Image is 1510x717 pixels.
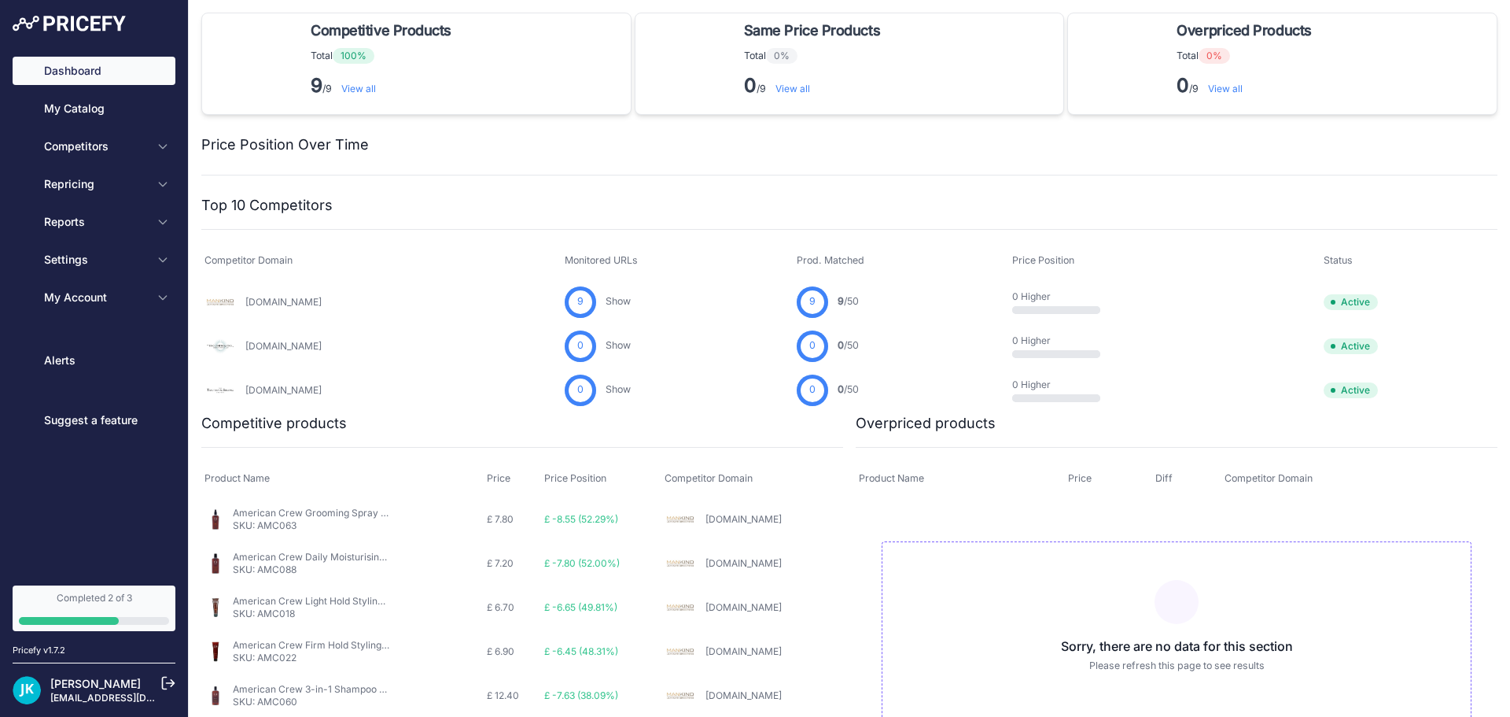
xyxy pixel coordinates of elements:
a: [DOMAIN_NAME] [705,645,782,657]
span: 0% [766,48,797,64]
span: 100% [333,48,374,64]
span: Competitors [44,139,147,154]
span: Diff [1155,472,1173,484]
span: Price Position [1012,254,1074,266]
strong: 0 [744,74,757,97]
a: View all [341,83,376,94]
a: Dashboard [13,57,175,85]
nav: Sidebar [13,57,175,567]
p: 0 Higher [1012,379,1113,391]
a: [DOMAIN_NAME] [245,340,322,352]
strong: 9 [311,74,322,97]
a: My Catalog [13,94,175,123]
p: /9 [744,73,886,98]
p: /9 [1177,73,1317,98]
button: Settings [13,246,175,274]
span: £ 7.80 [487,513,514,525]
p: 0 Higher [1012,290,1113,303]
a: American Crew Grooming Spray 250ml [233,507,409,519]
span: Competitor Domain [665,472,753,484]
span: 0 [838,339,844,351]
div: Pricefy v1.7.2 [13,644,65,657]
span: 0 [809,338,816,353]
p: Please refresh this page to see results [895,659,1458,674]
button: Reports [13,208,175,236]
h2: Price Position Over Time [201,134,369,156]
span: Competitor Domain [1225,472,1313,484]
a: Suggest a feature [13,406,175,434]
div: Completed 2 of 3 [19,592,169,604]
a: [DOMAIN_NAME] [705,689,782,701]
span: Monitored URLs [565,254,638,266]
span: £ 7.20 [487,557,514,569]
span: 9 [809,294,816,309]
span: £ 6.70 [487,601,514,613]
span: Status [1324,254,1353,266]
span: Overpriced Products [1177,20,1311,42]
a: American Crew Light Hold Styling Gel 250ml [233,595,431,607]
button: My Account [13,283,175,312]
a: [DOMAIN_NAME] [705,557,782,569]
p: 0 Higher [1012,334,1113,347]
h2: Competitive products [201,412,347,434]
p: Total [1177,48,1317,64]
span: Same Price Products [744,20,880,42]
a: American Crew Daily Moisturising Shampoo 450ml [233,551,461,563]
p: SKU: AMC060 [233,696,390,708]
span: £ 12.40 [487,689,519,701]
span: £ -6.45 (48.31%) [544,645,618,657]
span: Price [1068,472,1092,484]
a: [DOMAIN_NAME] [245,384,322,396]
span: 0 [838,383,844,395]
h2: Overpriced products [856,412,996,434]
span: Active [1324,338,1378,354]
span: Product Name [204,472,270,484]
h3: Sorry, there are no data for this section [895,637,1458,656]
a: Show [606,295,631,307]
a: American Crew 3-in-1 Shampoo Conditioner and Body Wash 450ml [233,683,533,695]
span: 0% [1199,48,1230,64]
strong: 0 [1177,74,1189,97]
span: Competitive Products [311,20,451,42]
p: SKU: AMC063 [233,519,390,532]
a: [DOMAIN_NAME] [245,296,322,308]
button: Repricing [13,170,175,198]
a: [DOMAIN_NAME] [705,601,782,613]
img: Pricefy Logo [13,16,126,31]
a: [EMAIL_ADDRESS][DOMAIN_NAME] [50,692,215,704]
p: SKU: AMC022 [233,652,390,664]
p: Total [311,48,458,64]
span: Active [1324,383,1378,398]
span: 0 [577,338,584,353]
p: /9 [311,73,458,98]
a: 9/50 [838,295,859,307]
h2: Top 10 Competitors [201,194,333,216]
a: Show [606,339,631,351]
p: Total [744,48,886,64]
span: 9 [577,294,584,309]
span: Price [487,472,510,484]
a: [PERSON_NAME] [50,677,141,690]
span: Product Name [859,472,924,484]
span: £ -7.80 (52.00%) [544,557,620,569]
span: Competitor Domain [204,254,293,266]
span: Reports [44,214,147,230]
span: Settings [44,252,147,268]
a: 0/50 [838,339,859,351]
span: Price Position [544,472,606,484]
span: 0 [577,383,584,397]
span: 0 [809,383,816,397]
span: Prod. Matched [797,254,864,266]
a: Show [606,383,631,395]
span: Repricing [44,176,147,192]
span: £ -8.55 (52.29%) [544,513,618,525]
span: £ -7.63 (38.09%) [544,689,618,701]
a: View all [775,83,810,94]
a: Completed 2 of 3 [13,586,175,631]
a: Alerts [13,346,175,375]
span: £ -6.65 (49.81%) [544,601,617,613]
a: View all [1208,83,1243,94]
a: [DOMAIN_NAME] [705,513,782,525]
p: SKU: AMC088 [233,564,390,576]
span: £ 6.90 [487,645,514,657]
